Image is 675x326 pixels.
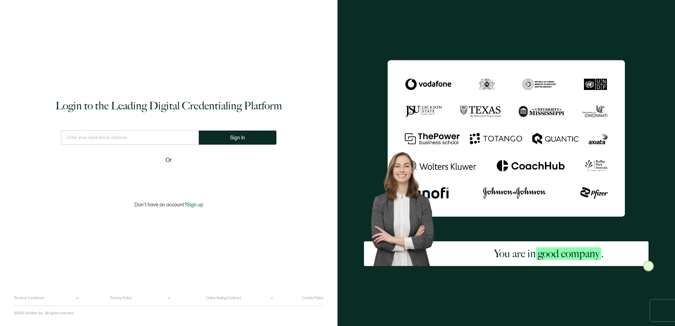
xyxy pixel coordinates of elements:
img: Sertifier Login [643,261,654,271]
p: ©2025 Sertifier Inc.. All rights reserved. [14,311,74,315]
a: Online Selling Contract [206,296,241,300]
iframe: Sign in with Google Button [125,169,213,185]
span: Sign up [187,202,203,208]
span: good company [536,247,601,260]
a: Privacy Policy [110,296,132,300]
button: Sign In [199,131,276,145]
img: Sertifier Login - You are in <span class="strong-h">good company</span>. [388,60,625,216]
img: Sertifier Login - You are in <span class="strong-h">good company</span>. Hero [364,146,449,266]
input: Enter your work email address [61,131,199,145]
h2: You are in . [494,247,604,261]
a: Cookie Policy [302,296,323,300]
a: Terms & Conditions [14,296,44,300]
span: Or [166,156,172,165]
h1: Login to the Leading Digital Credentialing Platform [55,99,282,113]
p: Don't have an account? [135,202,203,208]
span: Sign In [230,135,245,140]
